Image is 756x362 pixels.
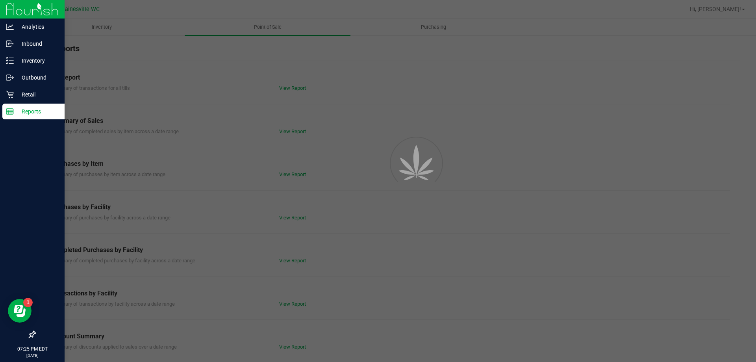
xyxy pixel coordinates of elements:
[14,22,61,32] p: Analytics
[14,56,61,65] p: Inventory
[4,345,61,353] p: 07:25 PM EDT
[4,353,61,358] p: [DATE]
[14,90,61,99] p: Retail
[8,299,31,323] iframe: Resource center
[23,298,33,307] iframe: Resource center unread badge
[14,39,61,48] p: Inbound
[6,23,14,31] inline-svg: Analytics
[6,108,14,115] inline-svg: Reports
[6,57,14,65] inline-svg: Inventory
[14,73,61,82] p: Outbound
[6,40,14,48] inline-svg: Inbound
[14,107,61,116] p: Reports
[6,91,14,98] inline-svg: Retail
[6,74,14,82] inline-svg: Outbound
